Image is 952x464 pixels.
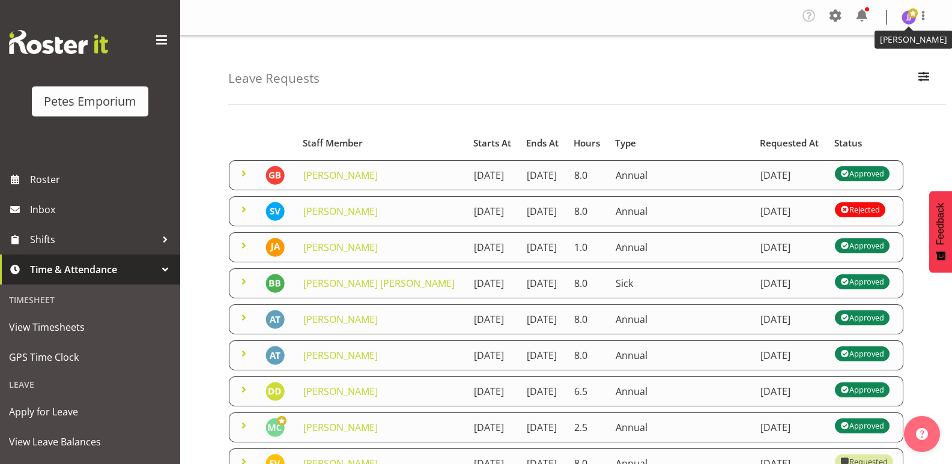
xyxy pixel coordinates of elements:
td: [DATE] [520,232,567,262]
td: [DATE] [467,304,520,334]
span: GPS Time Clock [9,348,171,366]
div: Hours [574,136,601,150]
h4: Leave Requests [228,71,320,85]
div: Approved [840,310,884,325]
span: Shifts [30,230,156,249]
div: Starts At [473,136,512,150]
td: [DATE] [467,412,520,442]
td: [DATE] [753,340,828,370]
td: Annual [608,376,753,406]
a: [PERSON_NAME] [303,385,378,398]
td: 8.0 [567,160,608,190]
td: Annual [608,412,753,442]
td: [DATE] [467,376,520,406]
a: [PERSON_NAME] [303,241,378,254]
img: alex-micheal-taniwha5364.jpg [265,310,285,329]
td: [DATE] [520,304,567,334]
div: Approved [840,346,884,361]
div: Requested At [760,136,821,150]
img: help-xxl-2.png [916,428,928,440]
td: 1.0 [567,232,608,262]
span: View Leave Balances [9,433,171,451]
a: [PERSON_NAME] [PERSON_NAME] [303,277,455,290]
td: 2.5 [567,412,608,442]
span: View Timesheets [9,318,171,336]
td: [DATE] [753,160,828,190]
td: Annual [608,340,753,370]
td: 8.0 [567,196,608,226]
div: Status [834,136,896,150]
td: [DATE] [753,304,828,334]
div: Type [615,136,746,150]
img: gillian-byford11184.jpg [265,166,285,185]
td: 8.0 [567,304,608,334]
td: [DATE] [520,160,567,190]
img: sasha-vandervalk6911.jpg [265,202,285,221]
div: Petes Emporium [44,92,136,110]
td: [DATE] [520,340,567,370]
td: [DATE] [753,232,828,262]
span: Apply for Leave [9,403,171,421]
a: View Timesheets [3,312,177,342]
img: janelle-jonkers702.jpg [902,10,916,25]
td: [DATE] [753,376,828,406]
td: [DATE] [753,268,828,298]
td: [DATE] [520,376,567,406]
a: [PERSON_NAME] [303,205,378,218]
img: beena-bist9974.jpg [265,274,285,293]
div: Approved [840,382,884,397]
a: Apply for Leave [3,397,177,427]
td: [DATE] [467,160,520,190]
span: Roster [30,170,174,188]
td: [DATE] [753,412,828,442]
td: [DATE] [467,232,520,262]
a: [PERSON_NAME] [303,313,378,326]
img: Rosterit website logo [9,30,108,54]
div: Ends At [526,136,560,150]
div: Approved [840,166,884,181]
td: Annual [608,196,753,226]
a: GPS Time Clock [3,342,177,372]
td: 8.0 [567,340,608,370]
div: Leave [3,372,177,397]
td: [DATE] [520,412,567,442]
td: [DATE] [467,268,520,298]
img: melissa-cowen2635.jpg [265,418,285,437]
a: [PERSON_NAME] [303,349,378,362]
td: [DATE] [753,196,828,226]
td: Annual [608,232,753,262]
button: Filter Employees [911,65,936,92]
div: Approved [840,238,884,253]
td: [DATE] [520,196,567,226]
span: Feedback [935,203,946,245]
div: Approved [840,418,884,433]
td: 8.0 [567,268,608,298]
img: danielle-donselaar8920.jpg [265,382,285,401]
td: Annual [608,304,753,334]
div: Approved [840,274,884,289]
div: Staff Member [303,136,459,150]
a: [PERSON_NAME] [303,421,378,434]
td: [DATE] [467,340,520,370]
td: Annual [608,160,753,190]
span: Time & Attendance [30,261,156,279]
img: alex-micheal-taniwha5364.jpg [265,346,285,365]
td: 6.5 [567,376,608,406]
td: [DATE] [520,268,567,298]
img: jeseryl-armstrong10788.jpg [265,238,285,257]
a: View Leave Balances [3,427,177,457]
td: Sick [608,268,753,298]
span: Inbox [30,200,174,218]
div: Rejected [840,202,879,217]
button: Feedback - Show survey [929,191,952,273]
div: Timesheet [3,288,177,312]
td: [DATE] [467,196,520,226]
a: [PERSON_NAME] [303,169,378,182]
